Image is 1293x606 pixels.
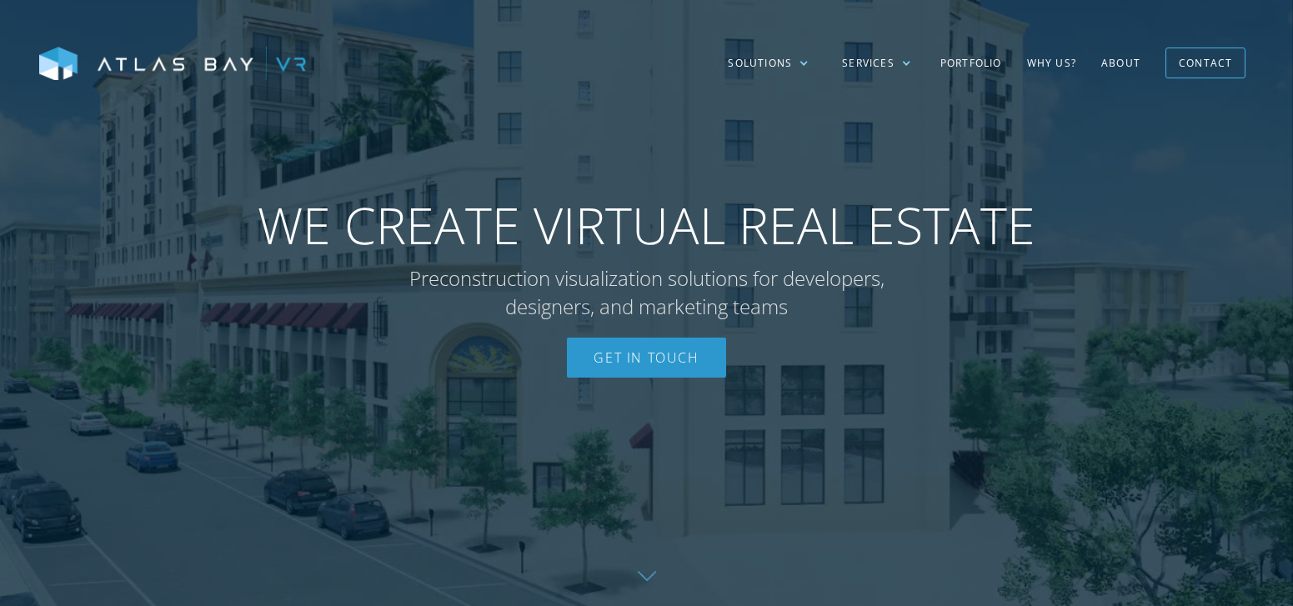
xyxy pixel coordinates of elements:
[1089,39,1153,88] a: About
[567,338,725,378] a: Get In Touch
[1179,50,1232,76] div: Contact
[376,264,918,320] p: Preconstruction visualization solutions for developers, designers, and marketing teams
[928,39,1015,88] a: Portfolio
[1165,48,1245,78] a: Contact
[39,47,306,82] img: Atlas Bay VR Logo
[728,56,792,71] div: Solutions
[1015,39,1089,88] a: Why US?
[258,195,1035,256] span: WE CREATE VIRTUAL REAL ESTATE
[842,56,895,71] div: Services
[825,39,928,88] div: Services
[638,571,656,581] img: Down further on page
[711,39,825,88] div: Solutions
